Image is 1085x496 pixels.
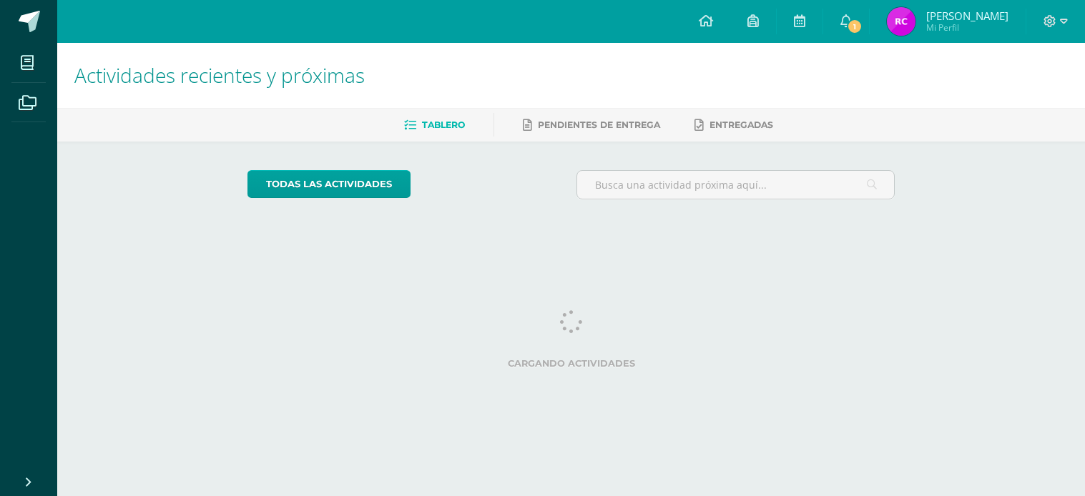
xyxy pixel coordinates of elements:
[538,119,660,130] span: Pendientes de entrega
[577,171,894,199] input: Busca una actividad próxima aquí...
[247,170,411,198] a: todas las Actividades
[404,114,465,137] a: Tablero
[846,19,862,34] span: 1
[247,358,895,369] label: Cargando actividades
[74,61,365,89] span: Actividades recientes y próximas
[710,119,773,130] span: Entregadas
[926,9,1008,23] span: [PERSON_NAME]
[926,21,1008,34] span: Mi Perfil
[887,7,915,36] img: 6d9fced4c84605b3710009335678f580.png
[422,119,465,130] span: Tablero
[523,114,660,137] a: Pendientes de entrega
[694,114,773,137] a: Entregadas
